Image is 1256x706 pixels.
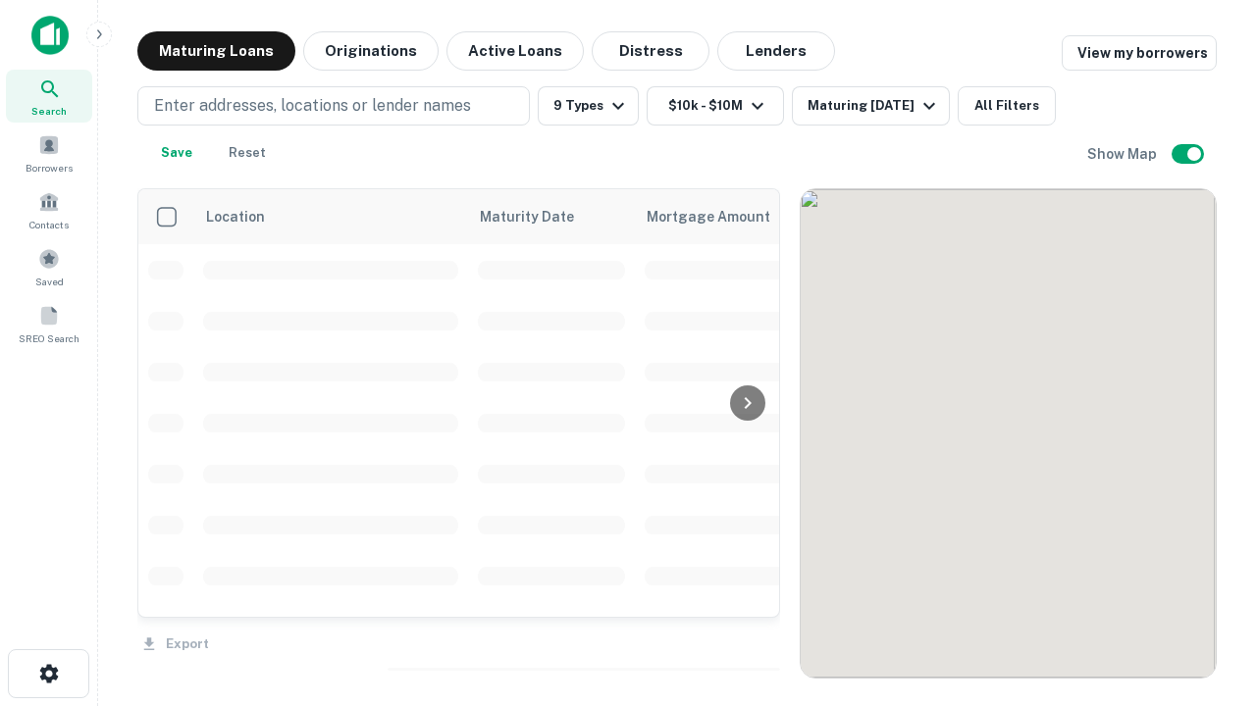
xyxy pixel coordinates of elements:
button: Active Loans [446,31,584,71]
th: Maturity Date [468,189,635,244]
button: Enter addresses, locations or lender names [137,86,530,126]
a: Search [6,70,92,123]
div: 0 0 [801,189,1216,678]
a: SREO Search [6,297,92,350]
div: Maturing [DATE] [808,94,941,118]
button: All Filters [958,86,1056,126]
button: Maturing Loans [137,31,295,71]
th: Mortgage Amount [635,189,851,244]
span: Mortgage Amount [647,205,796,228]
a: Borrowers [6,126,92,179]
h6: Show Map [1087,143,1160,165]
button: Reset [216,133,279,173]
th: Location [193,189,468,244]
span: SREO Search [19,330,79,346]
iframe: Chat Widget [1158,549,1256,643]
span: Saved [35,274,64,289]
img: capitalize-icon.png [31,16,69,55]
span: Location [205,205,265,228]
a: Saved [6,240,92,293]
button: 9 Types [538,86,639,126]
span: Borrowers [26,160,73,176]
span: Search [31,103,67,119]
button: $10k - $10M [647,86,784,126]
span: Contacts [29,217,69,232]
p: Enter addresses, locations or lender names [154,94,471,118]
button: Save your search to get updates of matches that match your search criteria. [145,133,208,173]
button: Originations [303,31,439,71]
span: Maturity Date [480,205,600,228]
button: Lenders [717,31,835,71]
a: Contacts [6,183,92,236]
button: Maturing [DATE] [792,86,950,126]
a: View my borrowers [1062,35,1217,71]
button: Distress [592,31,709,71]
